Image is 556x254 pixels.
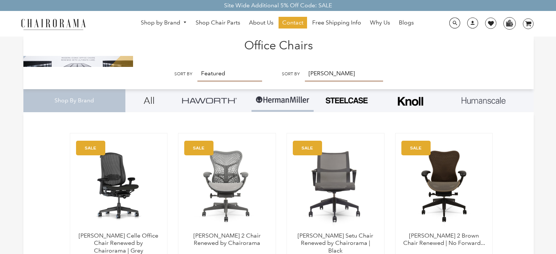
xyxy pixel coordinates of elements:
[403,141,485,232] img: Herman Miller Mirra 2 Brown Chair Renewed | No Forward Tilt | - chairorama
[325,96,368,105] img: PHOTO-2024-07-09-00-53-10-removebg-preview.png
[196,19,240,27] span: Shop Chair Parts
[77,141,160,232] a: Herman Miller Celle Office Chair Renewed by Chairorama | Grey - chairorama Herman Miller Celle Of...
[31,37,526,52] h1: Office Chairs
[17,18,90,30] img: chairorama
[504,18,515,29] img: WhatsApp_Image_2024-07-12_at_16.23.01.webp
[131,89,167,112] a: All
[193,232,261,247] a: [PERSON_NAME] 2 Chair Renewed by Chairorama
[294,141,377,232] a: Herman Miller Setu Chair Renewed by Chairorama | Black - chairorama Herman Miller Setu Chair Rene...
[282,71,300,77] label: Sort by
[186,141,268,232] img: Herman Miller Mirra 2 Chair Renewed by Chairorama - chairorama
[403,232,485,247] a: [PERSON_NAME] 2 Brown Chair Renewed | No Forward...
[399,19,414,27] span: Blogs
[302,145,313,150] text: SALE
[193,145,204,150] text: SALE
[312,19,361,27] span: Free Shipping Info
[395,17,417,29] a: Blogs
[174,71,192,77] label: Sort by
[282,19,303,27] span: Contact
[84,145,96,150] text: SALE
[396,92,425,111] img: Frame_4.png
[294,141,377,232] img: Herman Miller Setu Chair Renewed by Chairorama | Black - chairorama
[182,98,237,103] img: Group_4be16a4b-c81a-4a6e-a540-764d0a8faf6e.png
[121,17,434,30] nav: DesktopNavigation
[245,17,277,29] a: About Us
[370,19,390,27] span: Why Us
[309,17,365,29] a: Free Shipping Info
[279,17,307,29] a: Contact
[186,141,268,232] a: Herman Miller Mirra 2 Chair Renewed by Chairorama - chairorama Herman Miller Mirra 2 Chair Renewe...
[249,19,273,27] span: About Us
[366,17,394,29] a: Why Us
[137,17,190,29] a: Shop by Brand
[77,141,160,232] img: Herman Miller Celle Office Chair Renewed by Chairorama | Grey - chairorama
[255,89,310,111] img: Group-1.png
[192,17,244,29] a: Shop Chair Parts
[410,145,421,150] text: SALE
[23,89,125,112] div: Shop By Brand
[462,97,506,104] img: Layer_1_1.png
[403,141,485,232] a: Herman Miller Mirra 2 Brown Chair Renewed | No Forward Tilt | - chairorama Herman Miller Mirra 2 ...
